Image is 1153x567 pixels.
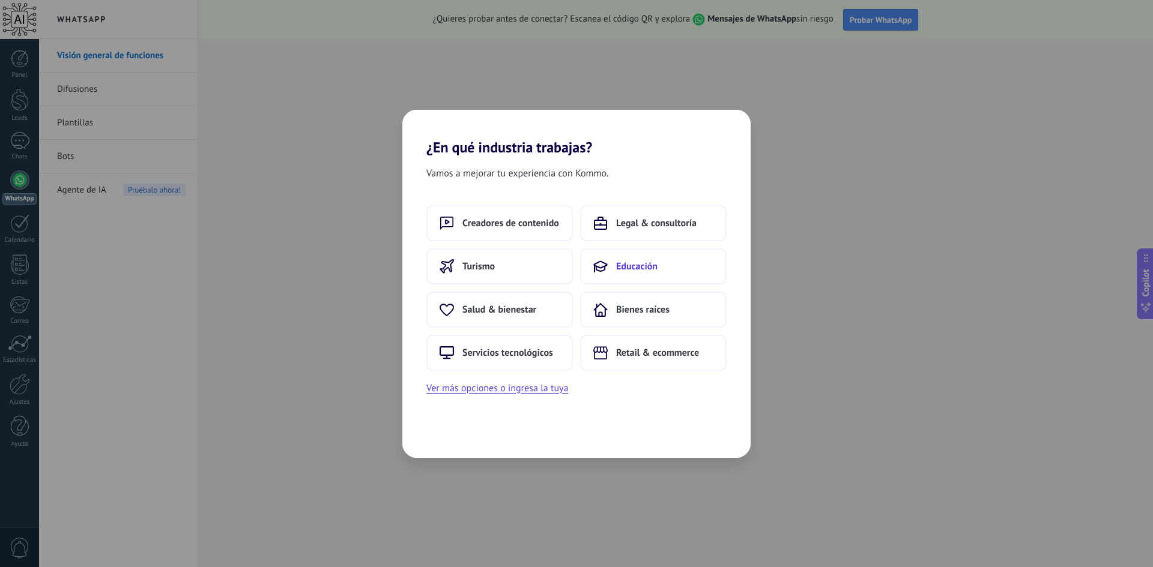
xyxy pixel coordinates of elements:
span: Vamos a mejorar tu experiencia con Kommo. [426,166,608,181]
span: Turismo [462,260,495,272]
span: Bienes raíces [616,304,670,316]
button: Bienes raíces [580,292,727,328]
span: Servicios tecnológicos [462,347,553,359]
button: Ver más opciones o ingresa la tuya [426,380,568,396]
span: Salud & bienestar [462,304,536,316]
button: Retail & ecommerce [580,335,727,371]
button: Legal & consultoría [580,205,727,241]
span: Retail & ecommerce [616,347,699,359]
button: Turismo [426,248,573,284]
span: Creadores de contenido [462,217,559,229]
button: Servicios tecnológicos [426,335,573,371]
button: Creadores de contenido [426,205,573,241]
button: Salud & bienestar [426,292,573,328]
span: Educación [616,260,658,272]
button: Educación [580,248,727,284]
h2: ¿En qué industria trabajas? [402,110,751,156]
span: Legal & consultoría [616,217,697,229]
